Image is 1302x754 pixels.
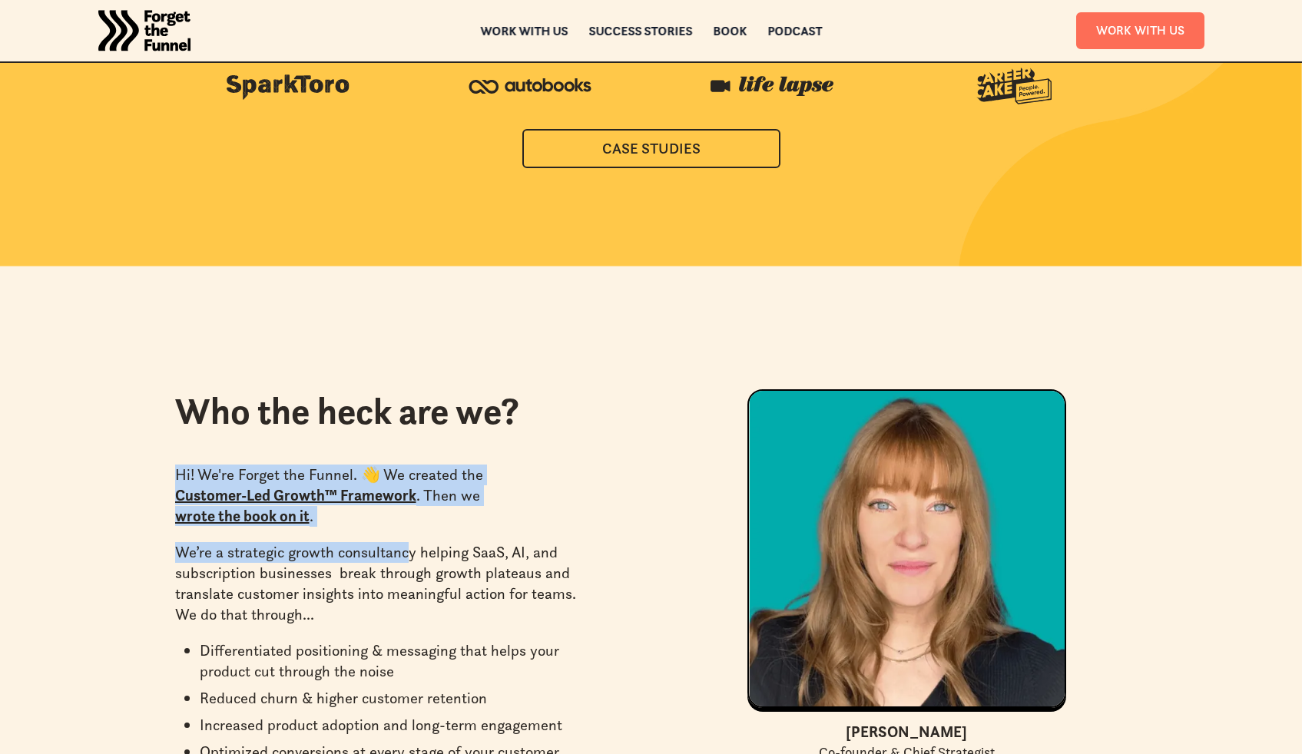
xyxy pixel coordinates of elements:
a: Work With Us [1076,12,1204,48]
a: Case Studies [522,129,780,168]
a: Success Stories [588,25,692,36]
a: Work with us [480,25,568,36]
a: Podcast [767,25,822,36]
div: Case Studies [542,140,760,157]
li: Increased product adoption and long-term engagement [200,715,597,736]
h2: Who the heck are we? [175,389,644,434]
a: Customer-Led Growth™ Framework [175,486,416,504]
a: wrote the book on it [175,507,310,525]
div: [PERSON_NAME] [846,720,967,743]
li: Reduced churn & higher customer retention [200,688,597,709]
p: Hi! We're Forget the Funnel. 👋 We created the . Then we . [175,465,597,527]
li: Differentiated positioning & messaging that helps your product cut through the noise [200,640,597,682]
a: Book [713,25,747,36]
p: We’re a strategic growth consultancy helping SaaS, AI, and subscription businesses break through ... [175,542,597,625]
